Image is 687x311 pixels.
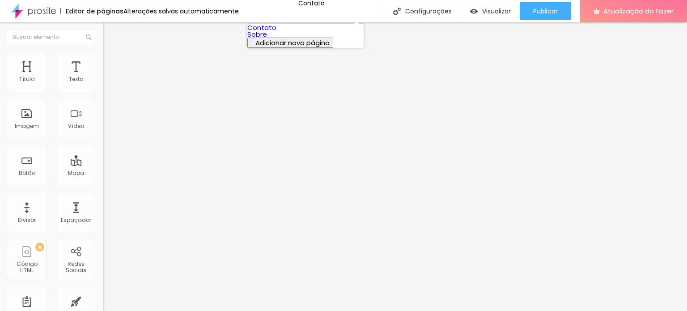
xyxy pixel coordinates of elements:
[17,260,38,274] font: Código HTML
[18,216,36,224] font: Divisor
[15,122,39,130] font: Imagem
[7,29,96,45] input: Buscar elemento
[66,260,86,274] font: Redes Sociais
[19,169,35,177] font: Botão
[69,75,83,83] font: Texto
[66,7,123,16] font: Editor de páginas
[247,23,276,32] a: Contato
[533,7,558,16] font: Publicar
[123,7,239,16] font: Alterações salvas automaticamente
[247,30,267,39] a: Sobre
[603,6,674,16] font: Atualização do Fazer
[520,2,571,20] button: Publicar
[482,7,511,16] font: Visualizar
[19,75,34,83] font: Título
[61,216,91,224] font: Espaçador
[470,8,478,15] img: view-1.svg
[393,8,401,15] img: Ícone
[68,169,84,177] font: Mapa
[247,38,333,48] button: Adicionar nova página
[405,7,452,16] font: Configurações
[68,122,84,130] font: Vídeo
[461,2,520,20] button: Visualizar
[255,38,330,47] font: Adicionar nova página
[86,34,91,40] img: Ícone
